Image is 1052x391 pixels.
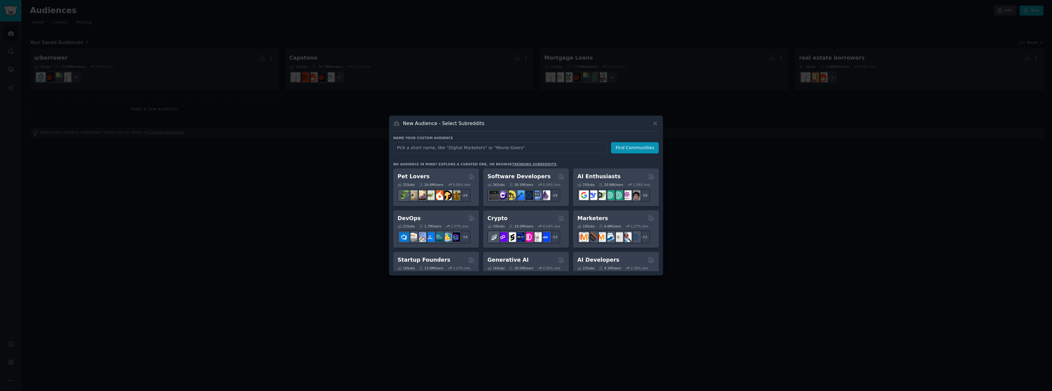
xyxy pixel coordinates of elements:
img: PetAdvice [442,190,452,200]
img: azuredevops [399,232,409,242]
div: + 12 [547,231,560,243]
div: 16 Sub s [487,266,505,270]
div: 1.77 % /mo [451,224,469,228]
h2: AI Enthusiasts [577,173,620,180]
h2: Crypto [487,215,508,222]
img: 0xPolygon [498,232,507,242]
img: learnjavascript [506,190,516,200]
div: 4.1M Users [599,266,621,270]
div: 24.4M Users [419,183,443,187]
div: 1.17 % /mo [453,266,470,270]
div: 15 Sub s [577,266,595,270]
img: dogbreed [451,190,460,200]
h2: Marketers [577,215,608,222]
img: software [489,190,499,200]
div: 26 Sub s [487,183,505,187]
h2: AI Developers [577,256,619,264]
img: DeepSeek [588,190,597,200]
img: AskComputerScience [532,190,542,200]
div: + 18 [637,189,650,202]
img: content_marketing [579,232,589,242]
img: csharp [498,190,507,200]
img: ethstaker [506,232,516,242]
img: elixir [541,190,550,200]
img: defiblockchain [524,232,533,242]
img: herpetology [399,190,409,200]
img: iOSProgramming [515,190,524,200]
img: aws_cdk [442,232,452,242]
div: 0.56 % /mo [453,183,470,187]
img: chatgpt_prompts_ [613,190,623,200]
div: 16 Sub s [398,266,415,270]
img: bigseo [588,232,597,242]
button: Find Communities [611,142,659,153]
div: 20.8M Users [599,183,623,187]
img: chatgpt_promptDesign [605,190,614,200]
div: + 14 [457,231,470,243]
img: AWS_Certified_Experts [408,232,417,242]
div: 6.6M Users [599,224,621,228]
div: 19 Sub s [487,224,505,228]
div: 18 Sub s [577,224,595,228]
div: + 11 [637,231,650,243]
div: 0.34 % /mo [543,183,560,187]
h2: Software Developers [487,173,550,180]
img: googleads [613,232,623,242]
img: defi_ [541,232,550,242]
img: ArtificalIntelligence [631,190,640,200]
div: No audience in mind? Explore a curated one, or browse . [393,162,558,166]
h2: Generative AI [487,256,529,264]
img: turtle [425,190,435,200]
div: + 19 [547,189,560,202]
div: 1.39 % /mo [633,183,650,187]
img: ballpython [408,190,417,200]
img: OpenAIDev [622,190,632,200]
img: reactnative [524,190,533,200]
img: GoogleGeminiAI [579,190,589,200]
div: 21 Sub s [398,224,415,228]
div: 30.1M Users [509,183,533,187]
img: AskMarketing [596,232,606,242]
img: Docker_DevOps [417,232,426,242]
div: 20.5M Users [509,266,533,270]
a: trending subreddits [512,162,556,166]
h3: Name your custom audience [393,136,659,140]
img: DevOpsLinks [425,232,435,242]
img: PlatformEngineers [451,232,460,242]
div: 1.7M Users [419,224,441,228]
input: Pick a short name, like "Digital Marketers" or "Movie-Goers" [393,142,607,153]
h2: DevOps [398,215,421,222]
img: OnlineMarketing [631,232,640,242]
div: 0.24 % /mo [543,224,560,228]
div: 0.50 % /mo [543,266,560,270]
img: platformengineering [434,232,443,242]
img: ethfinance [489,232,499,242]
div: 1.27 % /mo [631,224,648,228]
div: 2.30 % /mo [631,266,648,270]
img: CryptoNews [532,232,542,242]
img: web3 [515,232,524,242]
h2: Startup Founders [398,256,450,264]
div: 25 Sub s [577,183,595,187]
div: 31 Sub s [398,183,415,187]
img: cockatiel [434,190,443,200]
h2: Pet Lovers [398,173,430,180]
h3: New Audience - Select Subreddits [403,120,484,127]
div: + 24 [457,189,470,202]
div: 19.2M Users [509,224,533,228]
div: 13.9M Users [419,266,443,270]
img: AItoolsCatalog [596,190,606,200]
img: MarketingResearch [622,232,632,242]
img: leopardgeckos [417,190,426,200]
img: Emailmarketing [605,232,614,242]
